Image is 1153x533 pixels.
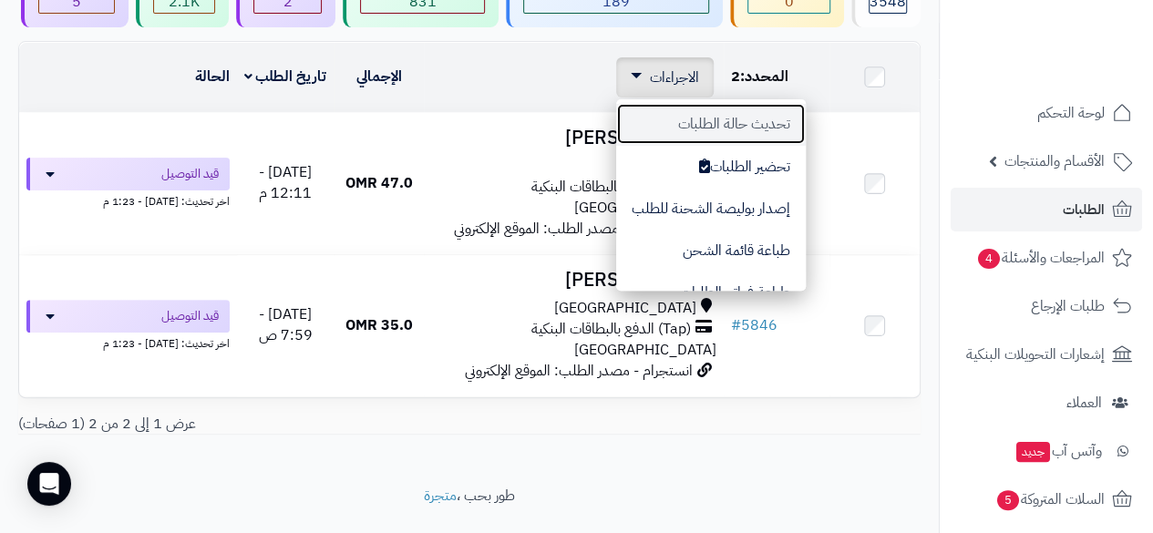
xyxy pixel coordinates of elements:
a: تاريخ الطلب [244,66,327,87]
div: Open Intercom Messenger [27,462,71,506]
span: إشعارات التحويلات البنكية [966,342,1105,367]
a: السلات المتروكة5 [951,477,1142,521]
span: [GEOGRAPHIC_DATA] [574,197,716,219]
span: وآتس آب [1014,438,1102,464]
span: # [731,314,741,336]
a: الحالة [195,66,230,87]
div: اخر تحديث: [DATE] - 1:23 م [26,333,230,352]
button: إصدار بوليصة الشحنة للطلب [616,188,806,230]
span: [DATE] - 7:59 ص [259,303,313,346]
a: إشعارات التحويلات البنكية [951,333,1142,376]
a: متجرة [424,485,457,507]
a: الإجمالي [356,66,402,87]
div: اخر تحديث: [DATE] - 1:23 م [26,190,230,210]
a: وآتس آبجديد [951,429,1142,473]
span: [GEOGRAPHIC_DATA] [574,339,716,361]
span: قيد التوصيل [161,307,219,325]
a: طلبات الإرجاع [951,284,1142,328]
a: الاجراءات [631,67,699,88]
span: (Tap) الدفع بالبطاقات البنكية [531,319,691,340]
span: [GEOGRAPHIC_DATA] [554,298,696,319]
span: العملاء [1066,390,1102,415]
a: المراجعات والأسئلة4 [951,236,1142,280]
span: طلبات الإرجاع [1031,293,1105,319]
h3: [PERSON_NAME] [431,270,716,291]
div: عرض 1 إلى 2 من 2 (1 صفحات) [5,414,469,435]
span: 47.0 OMR [345,172,413,194]
h3: [PERSON_NAME] [431,128,716,149]
a: #5846 [731,314,777,336]
a: لوحة التحكم [951,91,1142,135]
span: المراجعات والأسئلة [976,245,1105,271]
span: 2 [731,66,740,87]
button: طباعة قائمة الشحن [616,230,806,272]
span: جديد [1016,442,1050,462]
a: الطلبات [951,188,1142,231]
span: الأقسام والمنتجات [1004,149,1105,174]
span: الاجراءات [650,67,699,88]
span: زيارة مباشرة - مصدر الطلب: الموقع الإلكتروني [454,218,693,240]
span: انستجرام - مصدر الطلب: الموقع الإلكتروني [465,360,693,382]
button: تحديث حالة الطلبات [616,103,806,145]
span: (Tap) الدفع بالبطاقات البنكية [531,177,691,198]
span: 4 [978,249,1000,269]
span: 5 [997,490,1019,510]
span: لوحة التحكم [1037,100,1105,126]
span: قيد التوصيل [161,165,219,183]
span: 35.0 OMR [345,314,413,336]
button: تحضير الطلبات [616,146,806,188]
a: العملاء [951,381,1142,425]
span: السلات المتروكة [995,487,1105,512]
button: طباعة فواتير الطلبات [616,272,806,313]
span: [DATE] - 12:11 م [259,161,312,204]
span: الطلبات [1063,197,1105,222]
div: المحدد: [731,67,822,87]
